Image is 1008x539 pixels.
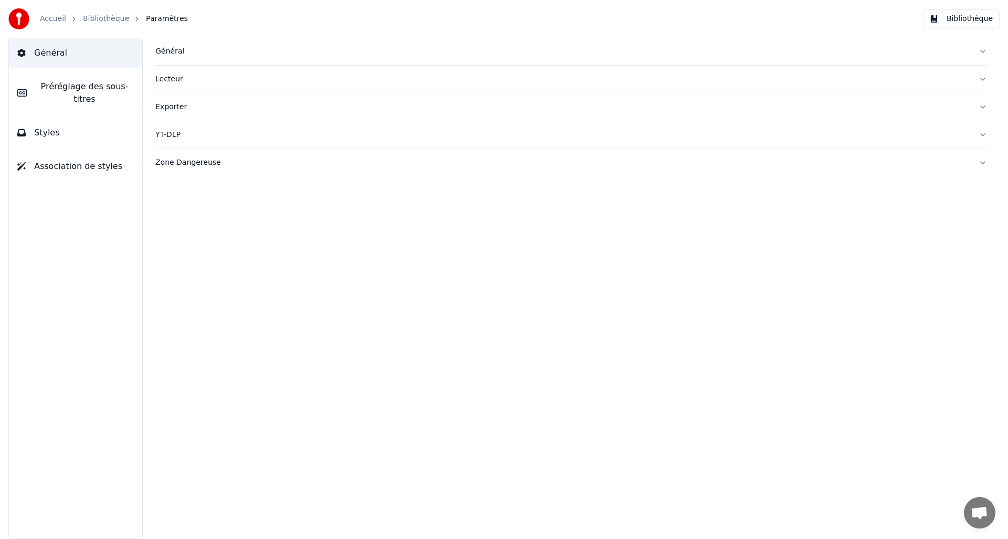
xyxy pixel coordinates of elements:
[155,93,987,121] button: Exporter
[155,149,987,176] button: Zone Dangereuse
[35,80,134,105] span: Préréglage des sous-titres
[9,118,142,147] button: Styles
[9,38,142,68] button: Général
[146,14,188,24] span: Paramètres
[8,8,29,29] img: youka
[155,74,970,84] div: Lecteur
[34,160,122,173] span: Association de styles
[155,38,987,65] button: Général
[9,152,142,181] button: Association de styles
[155,157,970,168] div: Zone Dangereuse
[155,121,987,149] button: YT-DLP
[155,46,970,57] div: Général
[40,14,66,24] a: Accueil
[34,126,60,139] span: Styles
[83,14,129,24] a: Bibliothèque
[34,47,67,59] span: Général
[9,72,142,114] button: Préréglage des sous-titres
[964,497,995,529] div: Ouvrir le chat
[923,9,1000,28] button: Bibliothèque
[155,130,970,140] div: YT-DLP
[155,66,987,93] button: Lecteur
[40,14,188,24] nav: breadcrumb
[155,102,970,112] div: Exporter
